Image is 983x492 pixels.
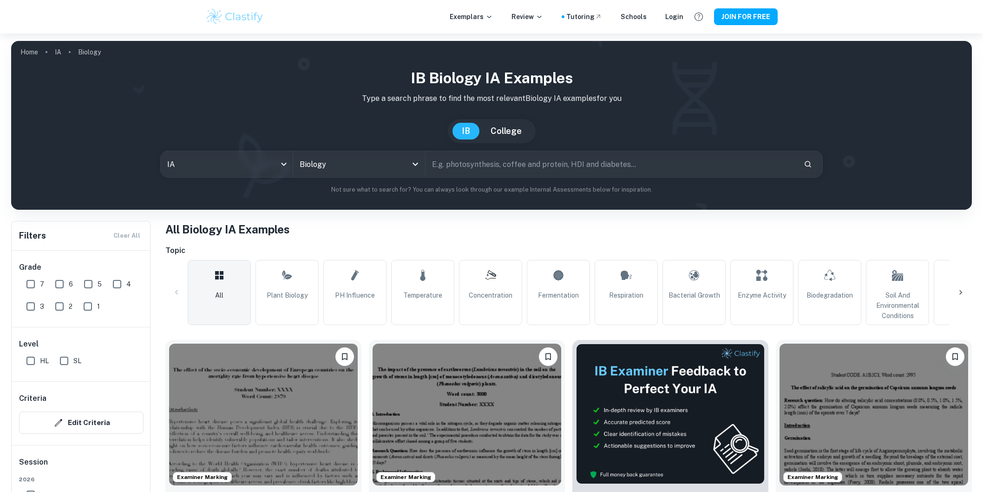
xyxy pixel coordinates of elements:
h6: Filters [19,229,46,242]
span: Soil and Environmental Conditions [870,290,925,321]
span: Biodegradation [806,290,853,300]
p: Not sure what to search for? You can always look through our example Internal Assessments below f... [19,185,964,194]
span: Fermentation [538,290,579,300]
span: Respiration [609,290,643,300]
img: profile cover [11,41,972,210]
span: 2026 [19,475,144,484]
a: Login [665,12,683,22]
span: HL [40,356,49,366]
a: IA [55,46,61,59]
img: Biology IA example thumbnail: How do altering salicylic acid concentra [780,344,968,485]
h1: All Biology IA Examples [165,221,972,238]
span: 1 [97,301,100,312]
span: 6 [69,279,73,289]
span: Concentration [469,290,512,300]
button: Help and Feedback [691,9,707,25]
button: Edit Criteria [19,412,144,434]
a: Home [20,46,38,59]
button: IB [452,123,479,140]
button: JOIN FOR FREE [714,8,778,25]
span: All [215,290,223,300]
img: Biology IA example thumbnail: What is the effect of the socio-economic [169,344,358,485]
span: Examiner Marking [377,473,435,481]
span: 5 [98,279,102,289]
button: College [481,123,531,140]
span: pH Influence [335,290,375,300]
button: Please log in to bookmark exemplars [946,347,964,366]
span: Plant Biology [267,290,308,300]
span: 2 [69,301,72,312]
span: 3 [40,301,44,312]
img: Clastify logo [205,7,264,26]
p: Exemplars [450,12,493,22]
span: 7 [40,279,44,289]
button: Open [409,158,422,171]
h6: Criteria [19,393,46,404]
h6: Grade [19,262,144,273]
span: Bacterial Growth [668,290,720,300]
span: Enzyme Activity [738,290,786,300]
div: IA [161,151,293,177]
img: Thumbnail [576,344,765,484]
input: E.g. photosynthesis, coffee and protein, HDI and diabetes... [426,151,796,177]
p: Review [511,12,543,22]
img: Biology IA example thumbnail: How does the presence of earthworms infl [373,344,561,485]
h1: IB Biology IA examples [19,67,964,89]
span: Examiner Marking [173,473,231,481]
p: Biology [78,47,101,57]
p: Type a search phrase to find the most relevant Biology IA examples for you [19,93,964,104]
span: Temperature [403,290,442,300]
h6: Level [19,339,144,350]
a: Schools [621,12,647,22]
button: Please log in to bookmark exemplars [335,347,354,366]
h6: Topic [165,245,972,256]
span: 4 [126,279,131,289]
span: Examiner Marking [784,473,842,481]
button: Please log in to bookmark exemplars [539,347,557,366]
a: Tutoring [566,12,602,22]
h6: Session [19,457,144,475]
span: SL [73,356,81,366]
button: Search [800,156,816,172]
